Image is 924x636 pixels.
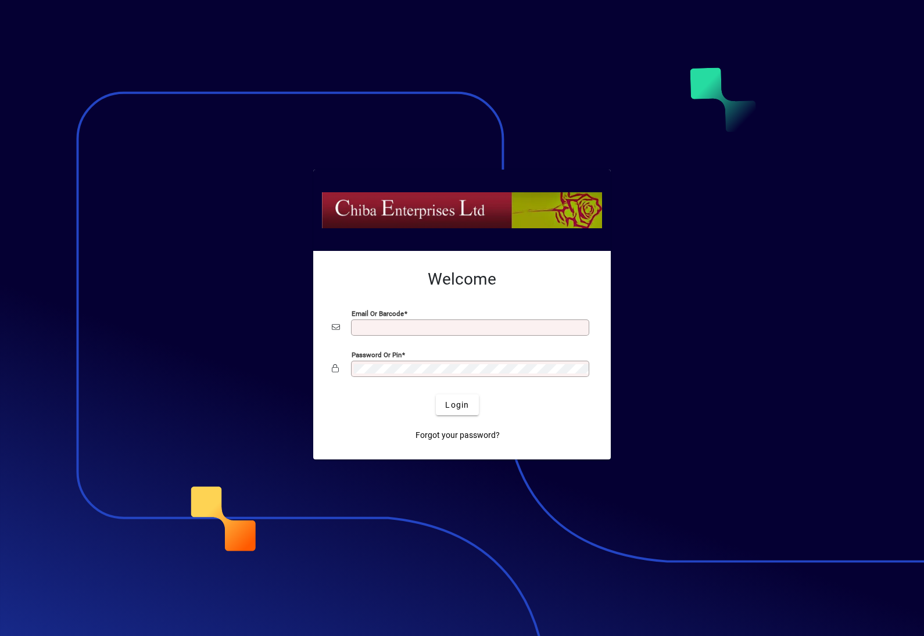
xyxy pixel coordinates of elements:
span: Login [445,399,469,411]
a: Forgot your password? [411,425,504,445]
mat-label: Password or Pin [352,351,402,359]
mat-label: Email or Barcode [352,310,404,318]
span: Forgot your password? [416,429,500,441]
button: Login [436,394,478,415]
h2: Welcome [332,270,592,289]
